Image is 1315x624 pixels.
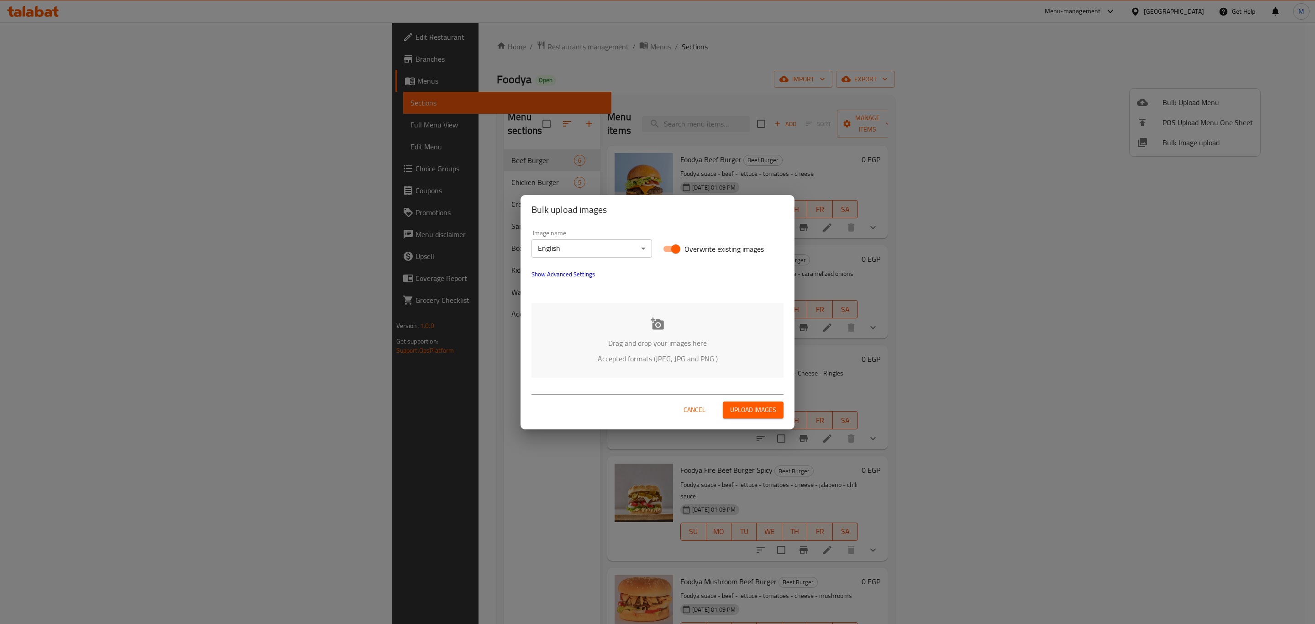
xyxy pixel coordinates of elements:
span: Overwrite existing images [684,243,764,254]
span: Upload images [730,404,776,416]
span: Cancel [684,404,705,416]
div: English [531,239,652,258]
button: show more [526,263,600,285]
button: Upload images [723,402,784,418]
p: Drag and drop your images here [545,338,770,349]
p: Accepted formats (JPEG, JPG and PNG ) [545,353,770,364]
span: Show Advanced Settings [531,269,595,280]
h2: Bulk upload images [531,202,784,217]
button: Cancel [680,402,709,418]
